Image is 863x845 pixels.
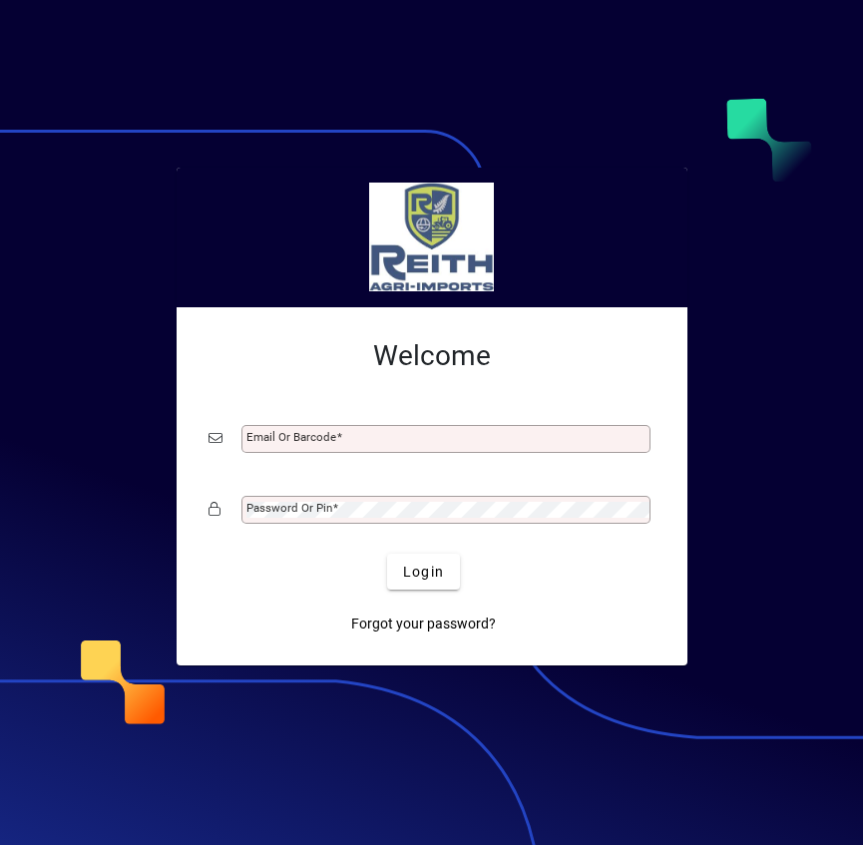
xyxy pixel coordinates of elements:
[246,430,336,444] mat-label: Email or Barcode
[387,554,460,590] button: Login
[209,339,655,373] h2: Welcome
[343,606,504,641] a: Forgot your password?
[246,501,332,515] mat-label: Password or Pin
[351,614,496,634] span: Forgot your password?
[403,562,444,583] span: Login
